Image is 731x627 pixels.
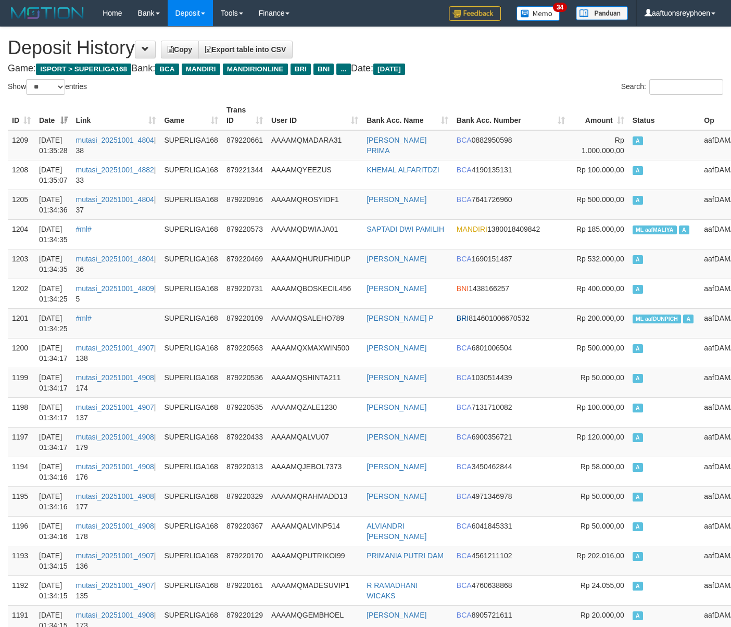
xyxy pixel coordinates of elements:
a: [PERSON_NAME] [367,195,426,204]
span: BCA [457,166,472,174]
td: AAAAMQSALEHO789 [267,308,362,338]
td: SUPERLIGA168 [160,397,222,427]
td: [DATE] 01:34:16 [35,457,72,486]
td: SUPERLIGA168 [160,249,222,279]
td: AAAAMQBOSKECIL456 [267,279,362,308]
span: BCA [457,433,472,441]
td: AAAAMQMADARA31 [267,130,362,160]
td: 0882950598 [452,130,570,160]
span: [DATE] [373,64,405,75]
td: [DATE] 01:34:17 [35,368,72,397]
td: [DATE] 01:34:17 [35,397,72,427]
td: [DATE] 01:35:28 [35,130,72,160]
span: Manually Linked by aafMALIYA [633,225,677,234]
span: BCA [457,136,472,144]
span: Rp 50.000,00 [581,522,624,530]
span: Approved [633,374,643,383]
a: mutasi_20251001_4907 [76,403,154,411]
td: 879220661 [222,130,267,160]
td: | 33 [72,160,160,190]
td: [DATE] 01:34:35 [35,249,72,279]
span: Rp 500.000,00 [576,344,624,352]
span: BCA [155,64,179,75]
td: 879220161 [222,575,267,605]
a: Export table into CSV [198,41,293,58]
td: AAAAMQMADESUVIP1 [267,575,362,605]
span: Export table into CSV [205,45,286,54]
span: Approved [633,404,643,412]
a: [PERSON_NAME] [367,462,426,471]
td: [DATE] 01:34:35 [35,219,72,249]
td: 879220469 [222,249,267,279]
h1: Deposit History [8,37,723,58]
td: AAAAMQALVINP514 [267,516,362,546]
td: | 38 [72,130,160,160]
a: [PERSON_NAME] [367,492,426,500]
span: Rp 58.000,00 [581,462,624,471]
span: Approved [633,463,643,472]
a: [PERSON_NAME] PRIMA [367,136,426,155]
span: Rp 50.000,00 [581,373,624,382]
td: 4190135131 [452,160,570,190]
td: SUPERLIGA168 [160,160,222,190]
img: Button%20Memo.svg [516,6,560,21]
a: mutasi_20251001_4908 [76,462,154,471]
a: [PERSON_NAME] [367,611,426,619]
a: mutasi_20251001_4907 [76,551,154,560]
td: 1438166257 [452,279,570,308]
span: Rp 120.000,00 [576,433,624,441]
th: Trans ID: activate to sort column ascending [222,101,267,130]
td: 4971346978 [452,486,570,516]
a: #ml# [76,225,92,233]
span: ... [336,64,350,75]
td: SUPERLIGA168 [160,368,222,397]
a: mutasi_20251001_4908 [76,492,154,500]
span: Rp 202.016,00 [576,551,624,560]
a: mutasi_20251001_4908 [76,611,154,619]
td: AAAAMQRAHMADD13 [267,486,362,516]
a: R RAMADHANI WICAKS [367,581,418,600]
td: 1030514439 [452,368,570,397]
td: SUPERLIGA168 [160,338,222,368]
th: Date: activate to sort column ascending [35,101,72,130]
td: 1380018409842 [452,219,570,249]
th: ID: activate to sort column ascending [8,101,35,130]
td: 1197 [8,427,35,457]
td: AAAAMQJEBOL7373 [267,457,362,486]
span: Rp 500.000,00 [576,195,624,204]
td: 1205 [8,190,35,219]
span: Rp 185.000,00 [576,225,624,233]
input: Search: [649,79,723,95]
span: BCA [457,611,472,619]
span: Approved [683,315,694,323]
img: MOTION_logo.png [8,5,87,21]
td: 879220573 [222,219,267,249]
a: mutasi_20251001_4804 [76,255,154,263]
span: BCA [457,581,472,590]
a: mutasi_20251001_4908 [76,522,154,530]
a: mutasi_20251001_4809 [76,284,154,293]
td: 1204 [8,219,35,249]
span: Approved [633,552,643,561]
th: Amount: activate to sort column ascending [569,101,628,130]
span: BCA [457,195,472,204]
select: Showentries [26,79,65,95]
span: BCA [457,462,472,471]
span: Approved [633,611,643,620]
td: | 174 [72,368,160,397]
td: 879221344 [222,160,267,190]
span: Approved [633,255,643,264]
span: BCA [457,522,472,530]
td: AAAAMQDWIAJA01 [267,219,362,249]
td: | 36 [72,249,160,279]
td: | 37 [72,190,160,219]
span: BRI [457,314,469,322]
label: Show entries [8,79,87,95]
img: panduan.png [576,6,628,20]
td: AAAAMQPUTRIKOI99 [267,546,362,575]
td: 814601006670532 [452,308,570,338]
td: [DATE] 01:34:15 [35,575,72,605]
th: Status [628,101,700,130]
th: Link: activate to sort column ascending [72,101,160,130]
span: Approved [633,136,643,145]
